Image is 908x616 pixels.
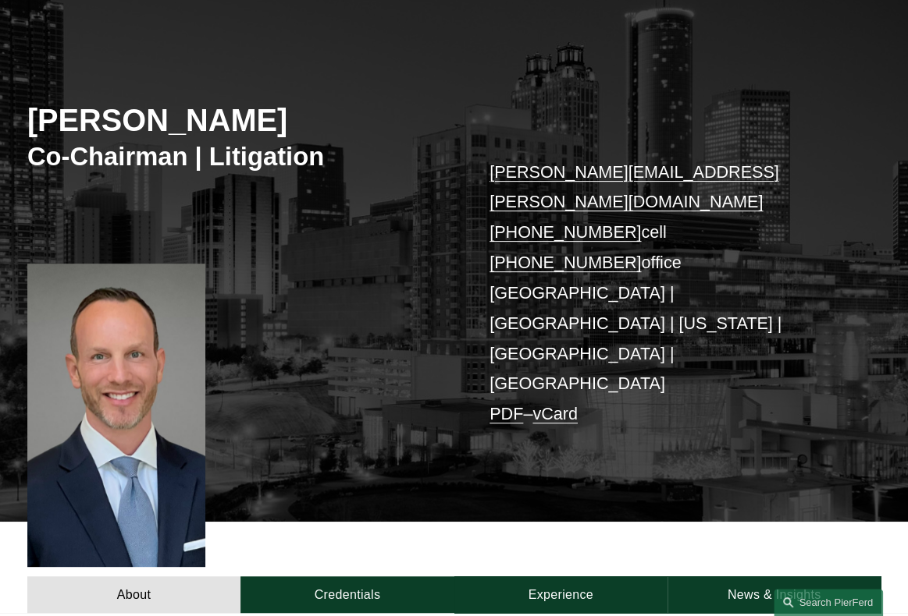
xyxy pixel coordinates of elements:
a: vCard [532,404,578,423]
a: Credentials [240,576,454,613]
p: cell office [GEOGRAPHIC_DATA] | [GEOGRAPHIC_DATA] | [US_STATE] | [GEOGRAPHIC_DATA] | [GEOGRAPHIC_... [490,158,846,430]
h2: [PERSON_NAME] [27,101,454,139]
a: Search this site [774,589,883,616]
a: About [27,576,240,613]
h3: Co-Chairman | Litigation [27,141,454,173]
a: PDF [490,404,523,423]
a: [PHONE_NUMBER] [490,253,641,272]
a: News & Insights [668,576,881,613]
a: [PERSON_NAME][EMAIL_ADDRESS][PERSON_NAME][DOMAIN_NAME] [490,162,779,212]
a: [PHONE_NUMBER] [490,222,641,242]
a: Experience [454,576,668,613]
